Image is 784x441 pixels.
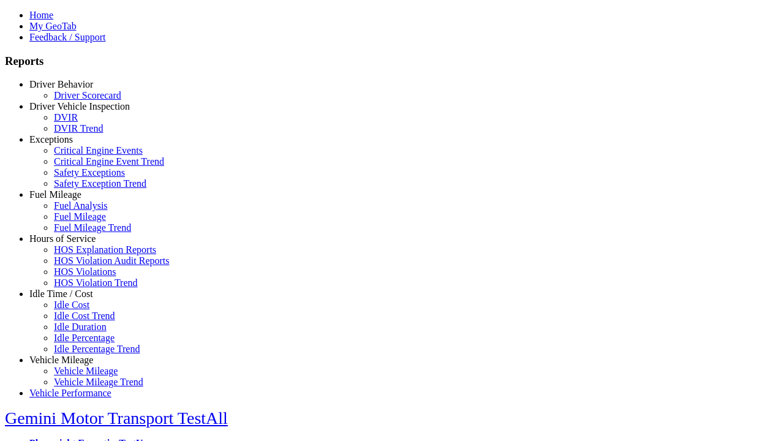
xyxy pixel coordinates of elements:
[29,355,93,365] a: Vehicle Mileage
[29,233,96,244] a: Hours of Service
[29,388,111,398] a: Vehicle Performance
[54,112,78,123] a: DVIR
[29,79,93,89] a: Driver Behavior
[29,288,93,299] a: Idle Time / Cost
[29,134,73,145] a: Exceptions
[54,366,118,376] a: Vehicle Mileage
[54,277,138,288] a: HOS Violation Trend
[29,189,81,200] a: Fuel Mileage
[54,211,106,222] a: Fuel Mileage
[54,200,108,211] a: Fuel Analysis
[54,266,116,277] a: HOS Violations
[54,333,115,343] a: Idle Percentage
[54,344,140,354] a: Idle Percentage Trend
[54,322,107,332] a: Idle Duration
[54,255,170,266] a: HOS Violation Audit Reports
[54,123,103,134] a: DVIR Trend
[5,409,228,428] a: Gemini Motor Transport TestAll
[54,300,89,310] a: Idle Cost
[54,156,164,167] a: Critical Engine Event Trend
[29,21,77,31] a: My GeoTab
[29,10,53,20] a: Home
[54,178,146,189] a: Safety Exception Trend
[54,167,125,178] a: Safety Exceptions
[54,222,131,233] a: Fuel Mileage Trend
[5,55,779,68] h3: Reports
[54,377,143,387] a: Vehicle Mileage Trend
[54,90,121,100] a: Driver Scorecard
[29,101,130,111] a: Driver Vehicle Inspection
[54,244,156,255] a: HOS Explanation Reports
[29,32,105,42] a: Feedback / Support
[54,145,143,156] a: Critical Engine Events
[54,311,115,321] a: Idle Cost Trend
